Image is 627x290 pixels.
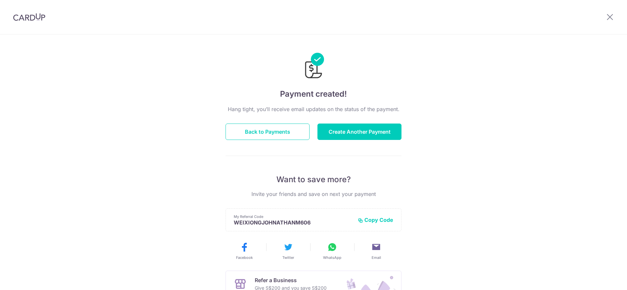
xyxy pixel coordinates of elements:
img: Payments [303,53,324,80]
p: My Referral Code [234,214,353,219]
button: Create Another Payment [317,124,401,140]
iframe: Opens a widget where you can find more information [583,270,620,287]
button: Facebook [225,242,264,260]
span: Facebook [236,255,253,260]
p: Hang tight, you’ll receive email updates on the status of the payment. [226,105,401,113]
button: Back to Payments [226,124,310,140]
h4: Payment created! [226,88,401,100]
p: Refer a Business [255,276,327,284]
button: Email [357,242,396,260]
button: Twitter [269,242,308,260]
span: Email [372,255,381,260]
img: CardUp [13,13,45,21]
button: Copy Code [358,217,393,223]
button: WhatsApp [313,242,352,260]
span: Twitter [282,255,294,260]
span: WhatsApp [323,255,341,260]
p: Want to save more? [226,174,401,185]
p: WEIXIONGJOHNATHANM606 [234,219,353,226]
p: Invite your friends and save on next your payment [226,190,401,198]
